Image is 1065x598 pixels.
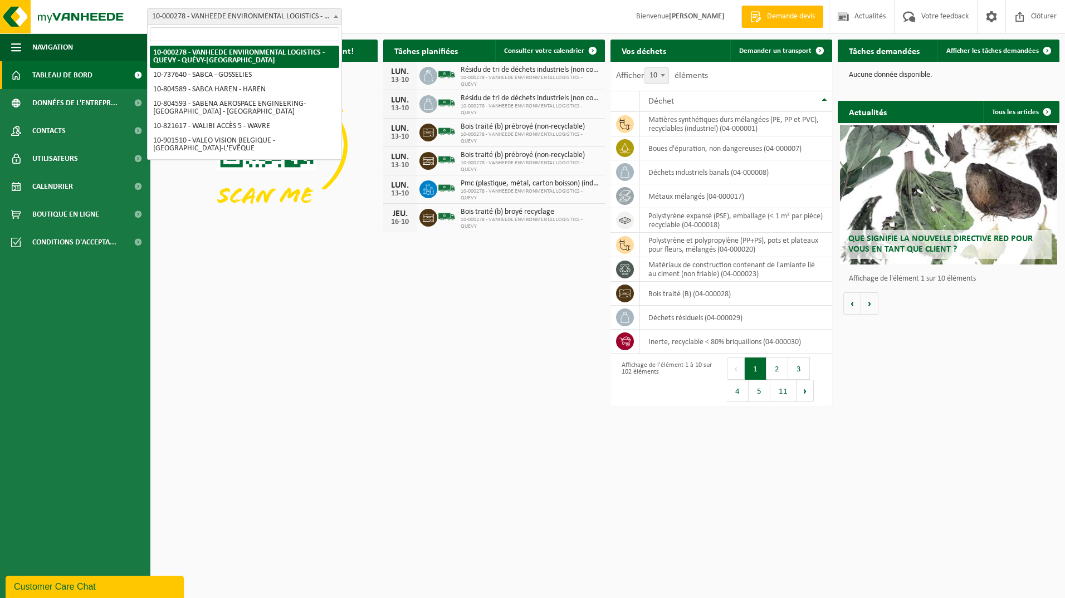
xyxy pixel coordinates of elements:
[461,103,599,116] span: 10-000278 - VANHEEDE ENVIRONMENTAL LOGISTICS - QUEVY
[461,151,599,160] span: Bois traité (b) prébroyé (non-recyclable)
[739,47,812,55] span: Demander un transport
[150,156,339,170] li: 10-983590 - VALEO VISION - REMITRANS - GHISLENGHIEN
[32,200,99,228] span: Boutique en ligne
[150,134,339,156] li: 10-901510 - VALEO VISION BELGIQUE - [GEOGRAPHIC_DATA]-L'EVÊQUE
[849,275,1054,283] p: Affichage de l'élément 1 sur 10 éléments
[461,94,599,103] span: Résidu de tri de déchets industriels (non comparable au déchets ménagers)
[150,97,339,119] li: 10-804593 - SABENA AEROSPACE ENGINEERING-[GEOGRAPHIC_DATA] - [GEOGRAPHIC_DATA]
[437,207,456,226] img: BL-SO-LV
[437,65,456,84] img: BL-SO-LV
[648,97,674,106] span: Déchet
[461,179,599,188] span: Pmc (plastique, métal, carton boisson) (industriel)
[389,190,411,198] div: 13-10
[669,12,725,21] strong: [PERSON_NAME]
[32,89,118,117] span: Données de l'entrepr...
[861,292,878,315] button: Volgende
[640,306,832,330] td: déchets résiduels (04-000029)
[147,8,342,25] span: 10-000278 - VANHEEDE ENVIRONMENTAL LOGISTICS - QUEVY - QUÉVY-LE-GRAND
[389,124,411,133] div: LUN.
[727,380,749,402] button: 4
[150,68,339,82] li: 10-737640 - SABCA - GOSSELIES
[848,234,1033,254] span: Que signifie la nouvelle directive RED pour vous en tant que client ?
[640,282,832,306] td: bois traité (B) (04-000028)
[937,40,1058,62] a: Afficher les tâches demandées
[461,75,599,88] span: 10-000278 - VANHEEDE ENVIRONMENTAL LOGISTICS - QUEVY
[764,11,818,22] span: Demande devis
[32,173,73,200] span: Calendrier
[840,125,1057,264] a: Que signifie la nouvelle directive RED pour vous en tant que client ?
[610,40,677,61] h2: Vos déchets
[389,153,411,161] div: LUN.
[616,71,708,80] label: Afficher éléments
[437,179,456,198] img: BL-SO-LV
[640,233,832,257] td: polystyrène et polypropylène (PP+PS), pots et plateaux pour fleurs, mélangés (04-000020)
[6,574,186,598] iframe: chat widget
[730,40,831,62] a: Demander un transport
[389,96,411,105] div: LUN.
[32,228,116,256] span: Conditions d'accepta...
[640,257,832,282] td: matériaux de construction contenant de l'amiante lié au ciment (non friable) (04-000023)
[389,76,411,84] div: 13-10
[797,380,814,402] button: Next
[946,47,1039,55] span: Afficher les tâches demandées
[616,356,716,403] div: Affichage de l'élément 1 à 10 sur 102 éléments
[749,380,770,402] button: 5
[32,117,66,145] span: Contacts
[495,40,604,62] a: Consulter votre calendrier
[983,101,1058,123] a: Tous les articles
[843,292,861,315] button: Vorige
[461,208,599,217] span: Bois traité (b) broyé recyclage
[461,122,599,131] span: Bois traité (b) prébroyé (non-recyclable)
[644,67,669,84] span: 10
[640,112,832,136] td: matières synthétiques durs mélangées (PE, PP et PVC), recyclables (industriel) (04-000001)
[150,46,339,68] li: 10-000278 - VANHEEDE ENVIRONMENTAL LOGISTICS - QUEVY - QUÉVY-[GEOGRAPHIC_DATA]
[640,160,832,184] td: déchets industriels banals (04-000008)
[504,47,584,55] span: Consulter votre calendrier
[389,105,411,112] div: 13-10
[437,122,456,141] img: BL-SO-LV
[461,188,599,202] span: 10-000278 - VANHEEDE ENVIRONMENTAL LOGISTICS - QUEVY
[727,357,745,380] button: Previous
[389,209,411,218] div: JEU.
[838,40,931,61] h2: Tâches demandées
[741,6,823,28] a: Demande devis
[383,40,469,61] h2: Tâches planifiées
[32,61,92,89] span: Tableau de bord
[389,218,411,226] div: 16-10
[838,101,898,122] h2: Actualités
[437,150,456,169] img: BL-SO-LV
[437,94,456,112] img: BL-SO-LV
[461,217,599,230] span: 10-000278 - VANHEEDE ENVIRONMENTAL LOGISTICS - QUEVY
[645,68,668,84] span: 10
[461,66,599,75] span: Résidu de tri de déchets industriels (non comparable au déchets ménagers)
[148,9,341,24] span: 10-000278 - VANHEEDE ENVIRONMENTAL LOGISTICS - QUEVY - QUÉVY-LE-GRAND
[389,133,411,141] div: 13-10
[640,208,832,233] td: polystyrène expansé (PSE), emballage (< 1 m² par pièce) recyclable (04-000018)
[461,160,599,173] span: 10-000278 - VANHEEDE ENVIRONMENTAL LOGISTICS - QUEVY
[32,33,73,61] span: Navigation
[745,357,766,380] button: 1
[640,184,832,208] td: métaux mélangés (04-000017)
[389,181,411,190] div: LUN.
[32,145,78,173] span: Utilisateurs
[640,136,832,160] td: boues d'épuration, non dangereuses (04-000007)
[788,357,810,380] button: 3
[461,131,599,145] span: 10-000278 - VANHEEDE ENVIRONMENTAL LOGISTICS - QUEVY
[150,82,339,97] li: 10-804589 - SABCA HAREN - HAREN
[766,357,788,380] button: 2
[849,71,1048,79] p: Aucune donnée disponible.
[770,380,797,402] button: 11
[389,67,411,76] div: LUN.
[640,330,832,354] td: inerte, recyclable < 80% briquaillons (04-000030)
[389,161,411,169] div: 13-10
[150,119,339,134] li: 10-821617 - WALIBI ACCÈS 5 - WAVRE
